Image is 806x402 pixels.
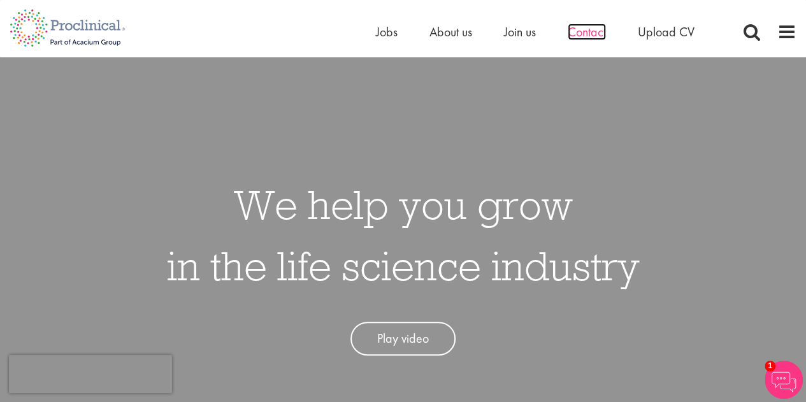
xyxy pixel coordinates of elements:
a: Play video [350,322,456,355]
span: 1 [765,361,775,371]
a: Join us [504,24,536,40]
img: Chatbot [765,361,803,399]
a: About us [429,24,472,40]
a: Upload CV [638,24,694,40]
a: Jobs [376,24,398,40]
h1: We help you grow in the life science industry [167,174,640,296]
a: Contact [568,24,606,40]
